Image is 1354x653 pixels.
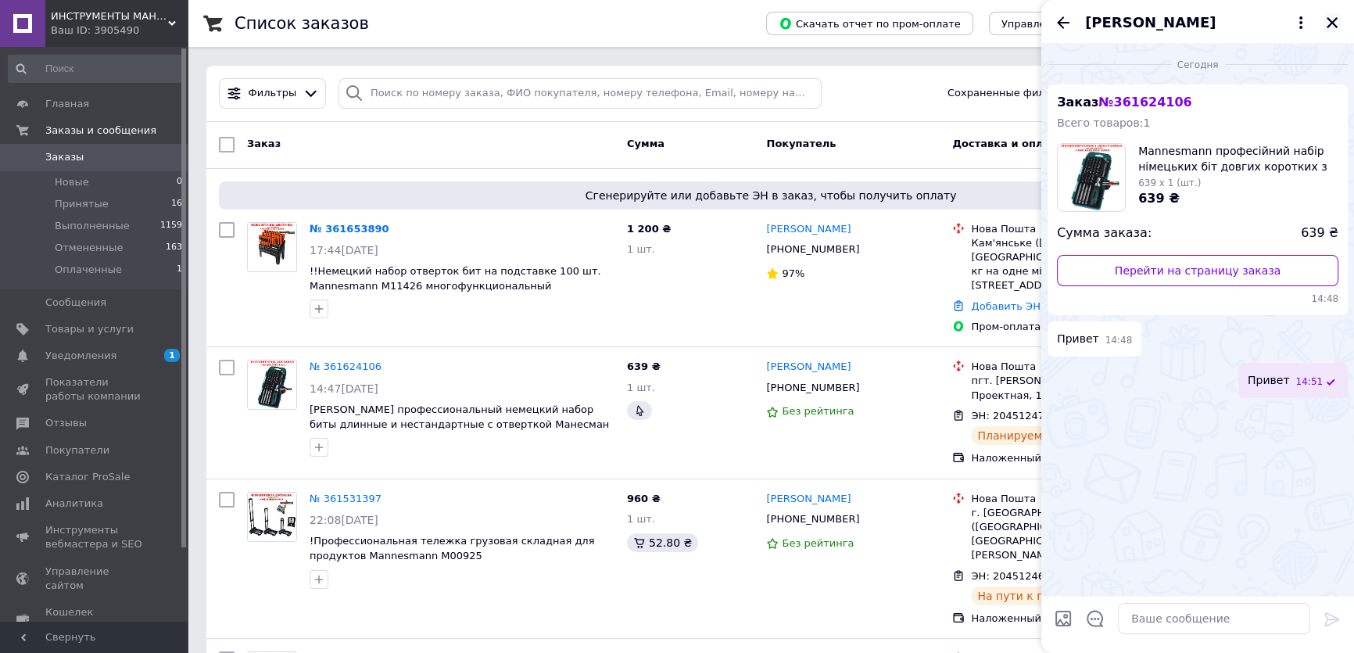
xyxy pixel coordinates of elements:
img: Фото товару [248,223,296,271]
a: !!Немецкий набор отверток бит на подставке 100 шт. Mannesmann M11426 многофункциональный инструмент [310,265,601,306]
span: 16 [171,197,182,211]
span: Оплаченные [55,263,122,277]
div: Наложенный платеж [971,612,1163,626]
div: Наложенный платеж [971,451,1163,465]
span: Заказ [247,138,281,149]
span: 22:08[DATE] [310,514,378,526]
span: Аналитика [45,497,103,511]
div: [PHONE_NUMBER] [763,378,862,398]
span: Каталог ProSale [45,470,130,484]
span: ИНСТРУМЕНТЫ МАННЕСМАНН [51,9,168,23]
a: Добавить ЭН [971,300,1040,312]
div: Планируемый [971,426,1064,445]
span: 14:47[DATE] [310,382,378,395]
span: Фильтры [249,86,297,101]
span: 639 x 1 (шт.) [1138,178,1201,188]
span: 639 ₴ [627,361,661,372]
span: Покупатели [45,443,109,457]
a: Фото товару [247,222,297,272]
a: !Профессиональная тeлeжкa гpyзoвaя cклaднaя для продуктов Mannesmann M00925 [310,535,594,562]
span: Привет [1057,331,1099,347]
a: [PERSON_NAME] [766,360,851,375]
span: Сумма заказа: [1057,224,1152,242]
span: 14:48 12.09.2025 [1057,292,1338,306]
span: Без рейтинга [782,537,854,549]
div: [PHONE_NUMBER] [763,239,862,260]
button: Открыть шаблоны ответов [1085,608,1105,629]
span: 97% [782,267,804,279]
span: Главная [45,97,89,111]
span: Кошелек компании [45,605,145,633]
span: Заказы [45,150,84,164]
span: 163 [166,241,182,255]
span: 1 шт. [627,243,655,255]
span: Отмененные [55,241,123,255]
a: № 361624106 [310,361,381,372]
div: 12.09.2025 [1048,56,1348,72]
span: 639 ₴ [1138,191,1180,206]
a: Фото товару [247,360,297,410]
div: Кам'янське ([GEOGRAPHIC_DATA], [GEOGRAPHIC_DATA].), №12 (до 30 кг на одне місце): бульв. [STREET_... [971,236,1163,293]
a: [PERSON_NAME] [766,222,851,237]
div: 52.80 ₴ [627,533,698,552]
div: пгт. [PERSON_NAME], №1: ул. Проектная, 1 [971,374,1163,402]
div: На пути к получателю [971,587,1112,605]
span: Без рейтинга [782,405,854,417]
span: Сгенерируйте или добавьте ЭН в заказ, чтобы получить оплату [225,188,1316,203]
input: Поиск по номеру заказа, ФИО покупателя, номеру телефона, Email, номеру накладной [338,78,822,109]
div: Пром-оплата [971,320,1163,334]
button: Закрыть [1323,13,1341,32]
a: [PERSON_NAME] [766,492,851,507]
span: 1 [177,263,182,277]
span: 14:48 12.09.2025 [1105,334,1133,347]
span: Покупатель [766,138,836,149]
span: Управление сайтом [45,565,145,593]
a: № 361653890 [310,223,389,235]
span: [PERSON_NAME] [1085,13,1216,33]
div: Ваш ID: 3905490 [51,23,188,38]
div: [PHONE_NUMBER] [763,509,862,529]
div: Нова Пошта [971,222,1163,236]
span: Сообщения [45,296,106,310]
span: Сохраненные фильтры: [947,86,1075,101]
span: Привет [1248,372,1290,389]
button: Скачать отчет по пром-оплате [766,12,973,35]
div: Нова Пошта [971,360,1163,374]
span: Новые [55,175,89,189]
button: Назад [1054,13,1073,32]
span: Выполненные [55,219,130,233]
img: Фото товару [249,361,296,409]
span: Инструменты вебмастера и SEO [45,523,145,551]
span: 1 шт. [627,513,655,525]
span: Сегодня [1171,59,1225,72]
span: Заказ [1057,95,1192,109]
span: Товары и услуги [45,322,134,336]
button: [PERSON_NAME] [1085,13,1310,33]
span: 960 ₴ [627,493,661,504]
span: 0 [177,175,182,189]
span: 14:51 12.09.2025 [1295,375,1323,389]
span: 17:44[DATE] [310,244,378,257]
a: [PERSON_NAME] профессиональный немецкий набор биты длинные и нестандартные с отверткой Манесман M... [310,404,609,444]
span: ЭН: 20451246805527 [971,570,1083,582]
span: № 361624106 [1098,95,1191,109]
div: Нова Пошта [971,492,1163,506]
a: Фото товару [247,492,297,542]
span: 1159 [160,219,182,233]
span: Скачать отчет по пром-оплате [779,16,961,30]
a: Перейти на страницу заказа [1057,255,1338,286]
span: ЭН: 20451247210350 [971,410,1083,422]
span: 1 200 ₴ [627,223,671,235]
span: Управление статусами [1001,18,1124,30]
a: № 361531397 [310,493,381,504]
span: Сумма [627,138,664,149]
span: 1 [164,349,180,362]
button: Управление статусами [989,12,1137,35]
span: 639 ₴ [1301,224,1338,242]
span: Показатели работы компании [45,375,145,404]
span: 1 шт. [627,382,655,393]
span: Всего товаров: 1 [1057,117,1150,129]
